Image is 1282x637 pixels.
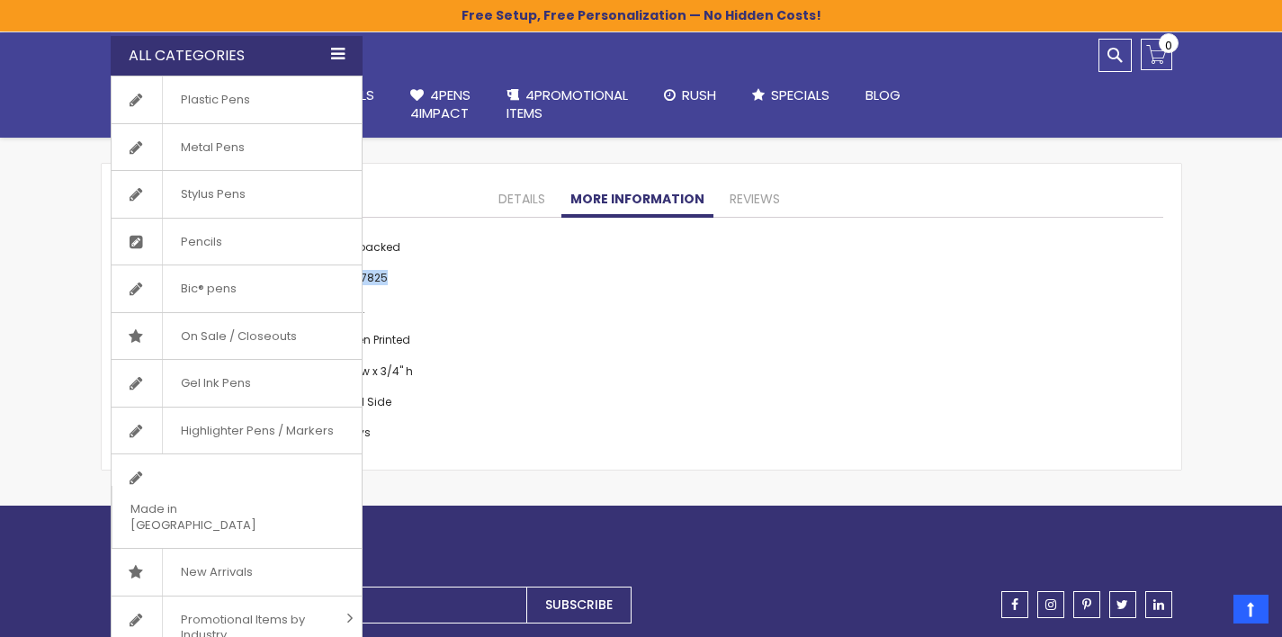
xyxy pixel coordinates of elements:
span: Blog [865,85,901,104]
span: On Sale / Closeouts [162,313,315,360]
a: Rush [646,76,734,115]
td: Barrel Side [328,390,417,420]
a: twitter [1109,591,1136,618]
span: Specials [771,85,829,104]
span: twitter [1116,598,1128,611]
span: linkedin [1153,598,1164,611]
a: Highlighter Pens / Markers [112,408,362,454]
a: On Sale / Closeouts [112,313,362,360]
a: 4PROMOTIONALITEMS [489,76,646,134]
span: 4Pens 4impact [410,85,471,122]
a: Gel Ink Pens [112,360,362,407]
span: Bic® pens [162,265,255,312]
td: Screen Printed [328,328,417,359]
a: facebook [1001,591,1028,618]
td: bulk packed [328,236,417,266]
div: All Categories [111,36,363,76]
a: instagram [1037,591,1064,618]
span: instagram [1045,598,1056,611]
span: Made in [GEOGRAPHIC_DATA] [112,486,317,548]
a: Bic® pens [112,265,362,312]
span: Plastic Pens [162,76,268,123]
span: Stylus Pens [162,171,264,218]
a: linkedin [1145,591,1172,618]
a: Details [489,182,554,218]
td: 4PG-7825 [328,266,417,297]
span: 4PROMOTIONAL ITEMS [507,85,628,122]
button: Subscribe [526,587,632,624]
a: 4Pens4impact [392,76,489,134]
a: More Information [561,182,713,218]
a: Plastic Pens [112,76,362,123]
span: facebook [1011,598,1018,611]
span: New Arrivals [162,549,271,596]
td: 18 lbs. [328,297,417,327]
span: Pencils [162,219,240,265]
span: 0 [1165,37,1172,54]
a: Specials [734,76,847,115]
span: Highlighter Pens / Markers [162,408,352,454]
a: 0 [1141,39,1172,70]
a: pinterest [1073,591,1100,618]
a: Reviews [721,182,789,218]
a: Top [1233,595,1269,624]
a: Metal Pens [112,124,362,171]
span: Gel Ink Pens [162,360,269,407]
td: 1 1/2" w x 3/4" h [328,359,417,390]
span: Metal Pens [162,124,263,171]
span: pinterest [1082,598,1091,611]
a: Pencils [112,219,362,265]
a: New Arrivals [112,549,362,596]
span: Rush [682,85,716,104]
a: Stylus Pens [112,171,362,218]
td: 5 Days [328,421,417,452]
span: Subscribe [545,596,613,614]
a: Made in [GEOGRAPHIC_DATA] [112,454,362,548]
a: Blog [847,76,919,115]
